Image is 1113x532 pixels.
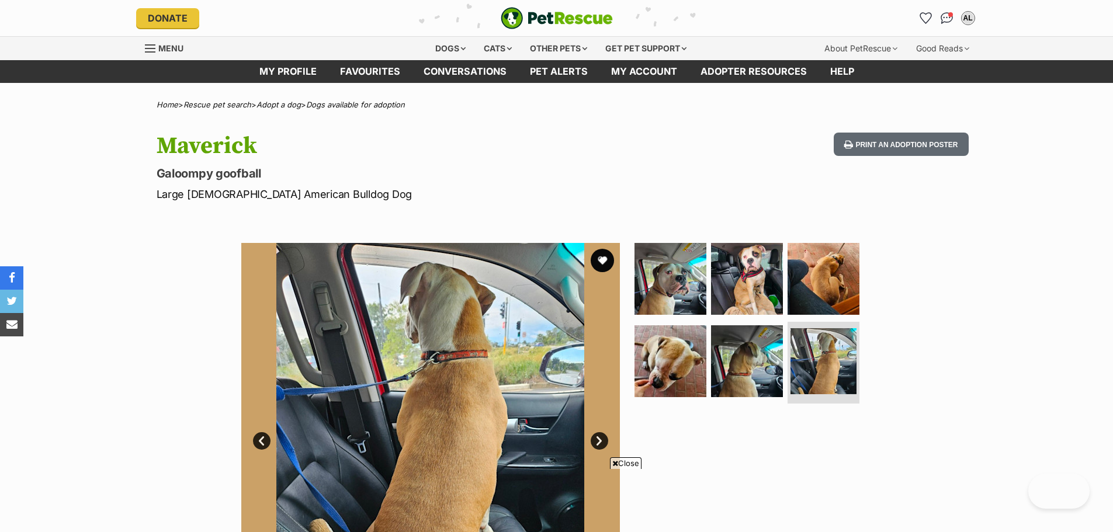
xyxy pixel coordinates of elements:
[917,9,977,27] ul: Account quick links
[591,249,614,272] button: favourite
[328,60,412,83] a: Favourites
[634,325,706,397] img: Photo of Maverick
[597,37,695,60] div: Get pet support
[501,7,613,29] a: PetRescue
[157,100,178,109] a: Home
[834,133,968,157] button: Print an adoption poster
[962,12,974,24] div: AL
[599,60,689,83] a: My account
[157,133,651,159] h1: Maverick
[344,474,769,526] iframe: Advertisement
[908,37,977,60] div: Good Reads
[518,60,599,83] a: Pet alerts
[183,100,251,109] a: Rescue pet search
[788,243,859,315] img: Photo of Maverick
[610,457,642,469] span: Close
[1028,474,1090,509] iframe: Help Scout Beacon - Open
[412,60,518,83] a: conversations
[711,243,783,315] img: Photo of Maverick
[959,9,977,27] button: My account
[819,60,866,83] a: Help
[248,60,328,83] a: My profile
[816,37,906,60] div: About PetRescue
[157,165,651,182] p: Galoompy goofball
[917,9,935,27] a: Favourites
[127,100,986,109] div: > > >
[476,37,520,60] div: Cats
[145,37,192,58] a: Menu
[256,100,301,109] a: Adopt a dog
[711,325,783,397] img: Photo of Maverick
[941,12,953,24] img: chat-41dd97257d64d25036548639549fe6c8038ab92f7586957e7f3b1b290dea8141.svg
[158,43,183,53] span: Menu
[591,432,608,450] a: Next
[306,100,405,109] a: Dogs available for adoption
[689,60,819,83] a: Adopter resources
[136,8,199,28] a: Donate
[790,328,857,394] img: Photo of Maverick
[634,243,706,315] img: Photo of Maverick
[157,186,651,202] p: Large [DEMOGRAPHIC_DATA] American Bulldog Dog
[501,7,613,29] img: logo-e224e6f780fb5917bec1dbf3a21bbac754714ae5b6737aabdf751b685950b380.svg
[253,432,271,450] a: Prev
[427,37,474,60] div: Dogs
[522,37,595,60] div: Other pets
[938,9,956,27] a: Conversations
